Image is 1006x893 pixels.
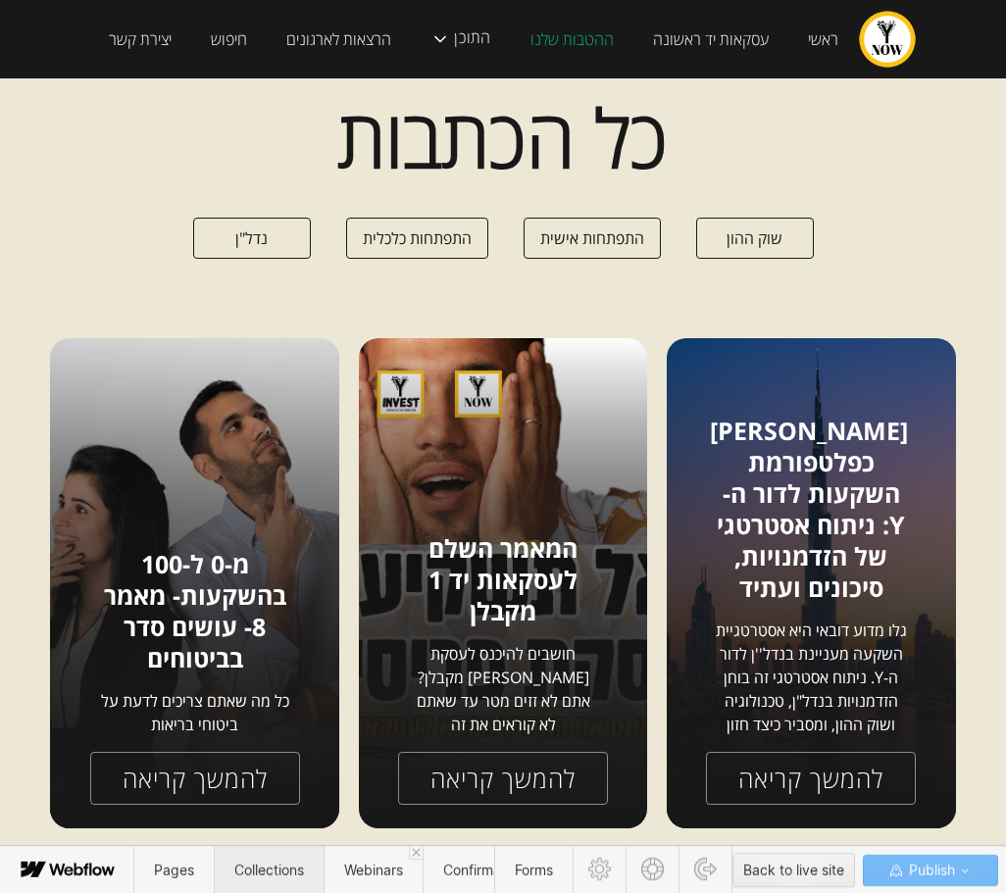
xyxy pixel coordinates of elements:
[743,856,844,885] div: Back to live site
[98,548,291,673] h1: מ-0 ל-100 בהשקעות- מאמר 8- עושים סדר בביטוחים
[858,10,917,69] a: home
[905,856,955,885] span: Publish
[406,532,599,626] h1: המאמר השלם לעסקאות יד 1 מקבלן
[706,752,916,805] a: להמשך קריאה
[443,862,569,878] span: Confirmation Pages
[524,218,661,259] a: התפתחות אישית
[90,752,300,805] a: להמשך קריאה
[50,98,955,176] h1: כל הכתבות
[696,218,814,259] a: שוק ההון
[267,12,411,67] a: הרצאות לארגונים
[398,752,608,805] a: להמשך קריאה
[89,12,191,67] a: יצירת קשר
[346,218,488,259] a: התפתחות כלכלית
[715,415,908,603] h1: [PERSON_NAME] כפלטפורמת השקעות לדור ה-Y: ניתוח אסטרטגי של הזדמנויות, סיכונים ועתיד
[191,12,267,67] a: חיפוש
[788,12,858,67] a: ראשי
[515,862,553,878] span: Forms
[193,218,311,259] a: נדל"ן
[454,29,490,49] div: התוכן
[344,862,403,878] span: Webinars
[406,642,599,736] p: חושבים להיכנס לעסקת [PERSON_NAME] מקבלן? אתם לא זזים מטר עד שאתם לא קוראים את זה
[633,12,788,67] a: עסקאות יד ראשונה
[511,12,633,67] a: ההטבות שלנו
[98,689,291,736] p: כל מה שאתם צריכים לדעת על ביטוחי בריאות
[154,862,194,878] span: Pages
[409,846,423,860] a: Close 'Webinars' tab
[234,862,304,878] span: Collections
[732,853,855,887] button: Back to live site
[863,855,998,886] button: Publish
[411,10,510,69] div: התוכן
[715,619,908,736] p: גלו מדוע דובאי היא אסטרטגיית השקעה מעניינת בנדל''ן לדור ה-Y. ניתוח אסטרטגי זה בוחן הזדמנויות בנדל...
